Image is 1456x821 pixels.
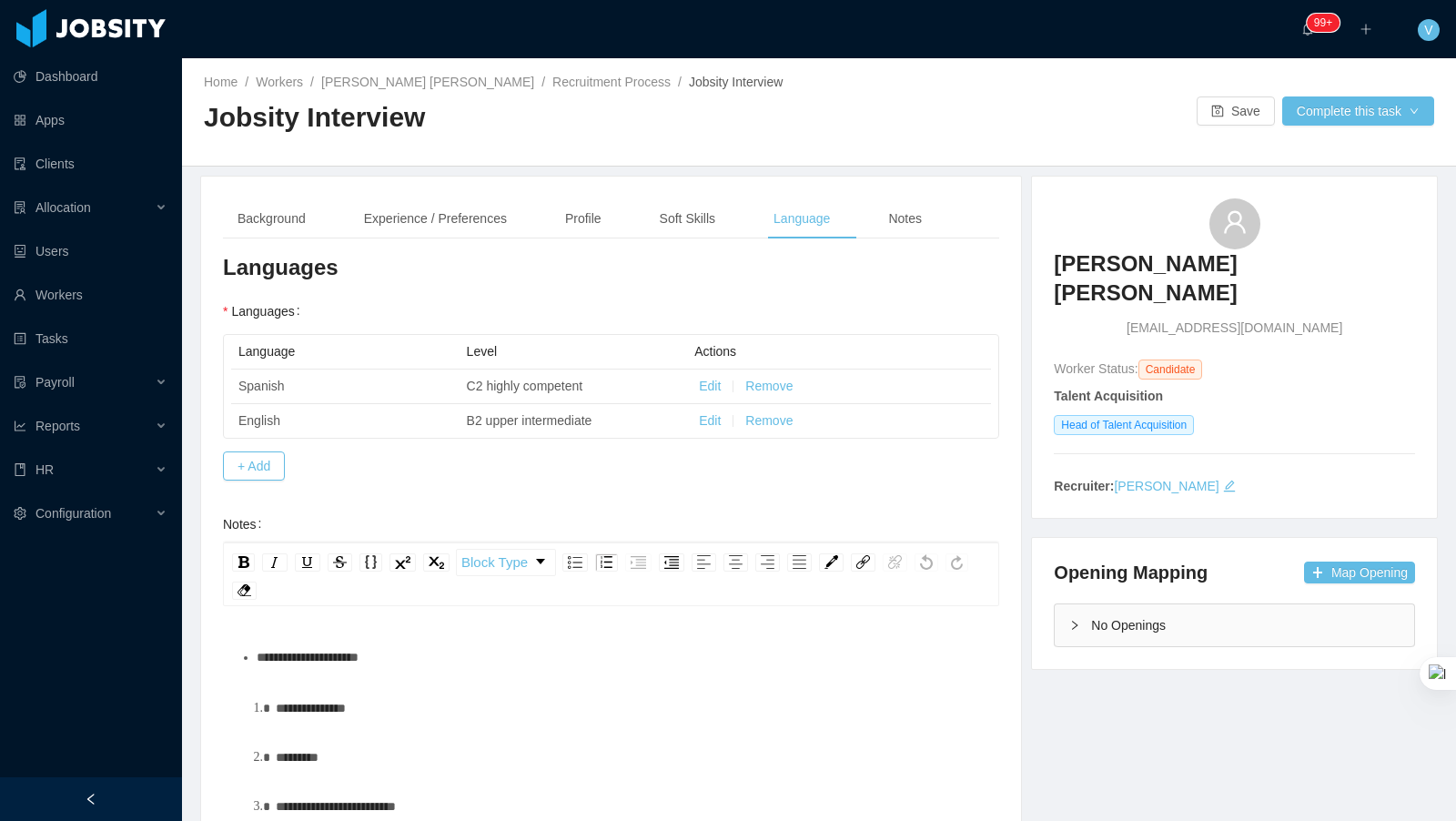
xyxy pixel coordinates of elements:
div: Indent [625,553,652,572]
button: Edit [699,377,721,396]
a: [PERSON_NAME] [1114,479,1218,493]
div: Remove [232,582,257,600]
span: Reports [35,419,80,433]
div: icon: rightNo Openings [1055,604,1414,646]
h4: Opening Mapping [1054,560,1208,585]
div: rdw-history-control [911,549,972,576]
span: HR [35,462,54,477]
div: Right [755,553,780,572]
div: rdw-inline-control [228,549,453,576]
div: rdw-textalign-control [688,549,815,576]
a: icon: robotUsers [14,233,167,269]
span: B2 upper intermediate [467,413,592,428]
div: Superscript [389,553,416,572]
div: Underline [295,553,320,572]
button: Remove [745,411,793,431]
button: Complete this taskicon: down [1282,96,1434,126]
a: icon: userWorkers [14,277,167,313]
div: Ordered [595,553,618,572]
a: icon: profileTasks [14,320,167,357]
i: icon: line-chart [14,420,26,432]
i: icon: book [14,463,26,476]
i: icon: plus [1360,23,1372,35]
span: Jobsity Interview [689,75,783,89]
button: icon: plusMap Opening [1304,562,1415,583]
h3: Languages [223,253,999,282]
i: icon: right [1069,620,1080,631]
div: Language [759,198,844,239]
a: Home [204,75,238,89]
a: Workers [256,75,303,89]
div: Redo [945,553,968,572]
div: Link [851,553,875,572]
sup: 901 [1307,14,1340,32]
span: V [1424,19,1432,41]
span: Language [238,344,295,359]
a: icon: appstoreApps [14,102,167,138]
span: / [678,75,682,89]
h3: [PERSON_NAME] [PERSON_NAME] [1054,249,1415,309]
div: Unlink [883,553,907,572]
label: Notes [223,517,268,532]
span: Allocation [35,200,91,215]
div: Soft Skills [645,198,730,239]
span: Block Type [461,544,528,581]
div: Unordered [562,553,588,572]
div: rdw-remove-control [228,582,260,600]
div: Background [223,198,320,239]
strong: Talent Acquisition [1054,389,1163,403]
div: rdw-color-picker [815,549,847,576]
button: icon: saveSave [1197,96,1275,126]
i: icon: user [1222,209,1248,235]
button: Remove [745,377,793,396]
span: / [245,75,248,89]
div: Profile [551,198,616,239]
div: rdw-link-control [847,549,911,576]
div: rdw-dropdown [456,549,556,576]
i: icon: file-protect [14,376,26,389]
button: + Add [223,451,285,481]
span: Worker Status: [1054,361,1137,376]
span: Payroll [35,375,75,390]
a: icon: auditClients [14,146,167,182]
span: Configuration [35,506,111,521]
div: Strikethrough [328,553,352,572]
div: Center [723,553,748,572]
div: Outdent [659,553,684,572]
i: icon: setting [14,507,26,520]
span: Candidate [1138,360,1203,380]
div: Left [692,553,716,572]
span: Actions [694,344,736,359]
i: icon: edit [1223,480,1236,492]
span: / [310,75,314,89]
span: English [238,413,280,428]
strong: Recruiter: [1054,479,1114,493]
i: icon: bell [1301,23,1314,35]
a: Block Type [457,550,555,575]
div: Undo [915,553,938,572]
div: Notes [874,198,936,239]
a: Recruitment Process [552,75,671,89]
a: icon: pie-chartDashboard [14,58,167,95]
div: Subscript [423,553,450,572]
span: [EMAIL_ADDRESS][DOMAIN_NAME] [1127,319,1342,338]
div: Justify [787,553,812,572]
span: Head of Talent Acquisition [1054,415,1194,435]
a: [PERSON_NAME] [PERSON_NAME] [321,75,534,89]
div: Monospace [359,553,382,572]
h2: Jobsity Interview [204,99,819,137]
span: / [541,75,545,89]
div: rdw-block-control [453,549,559,576]
i: icon: solution [14,201,26,214]
div: Experience / Preferences [349,198,521,239]
label: Languages [223,304,308,319]
button: Edit [699,411,721,431]
div: Italic [262,553,288,572]
span: Level [467,344,497,359]
span: C2 highly competent [467,379,583,393]
div: rdw-toolbar [223,542,999,606]
a: [PERSON_NAME] [PERSON_NAME] [1054,249,1415,319]
span: Spanish [238,379,285,393]
div: Bold [232,553,255,572]
div: rdw-list-control [559,549,688,576]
